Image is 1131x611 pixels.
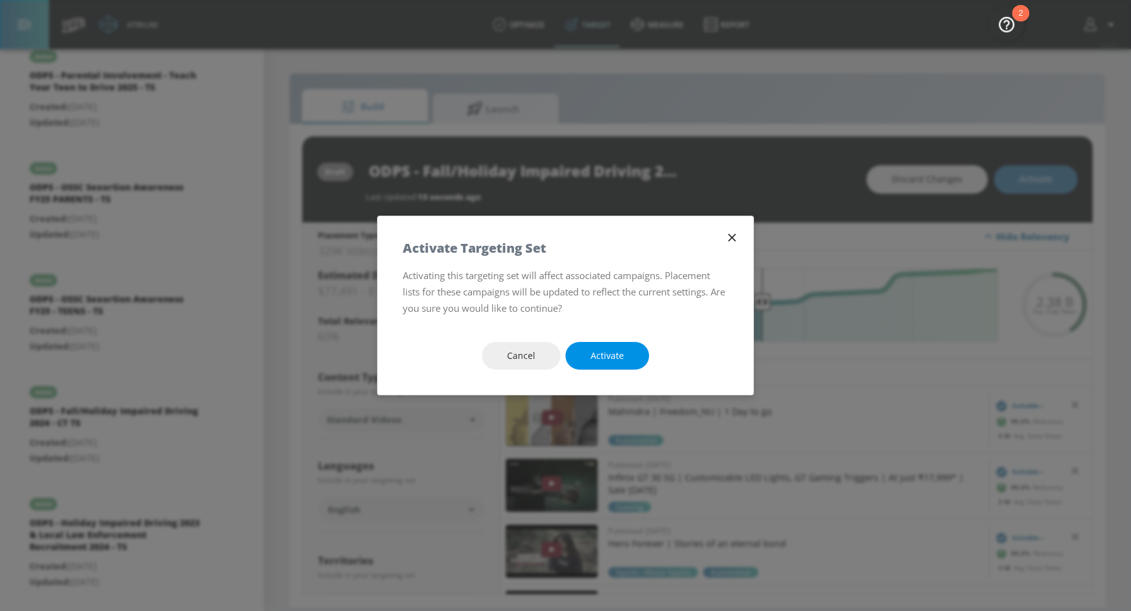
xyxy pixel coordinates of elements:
[482,342,560,370] button: Cancel
[1019,13,1023,30] div: 2
[989,6,1024,41] button: Open Resource Center, 2 new notifications
[565,342,649,370] button: Activate
[507,348,535,364] span: Cancel
[403,241,546,255] h5: Activate Targeting Set
[591,348,624,364] span: Activate
[403,267,728,317] p: Activating this targeting set will affect associated campaigns. Placement lists for these campaig...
